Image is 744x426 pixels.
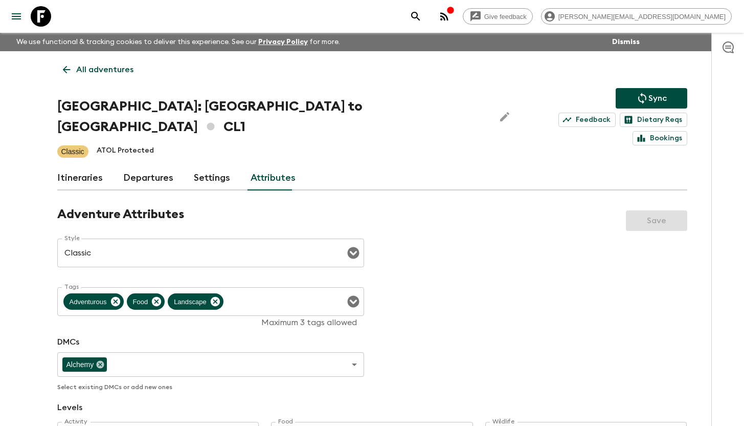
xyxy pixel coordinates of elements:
[633,131,687,145] a: Bookings
[278,417,293,426] label: Food
[648,92,667,104] p: Sync
[61,146,84,157] p: Classic
[62,359,98,371] span: Alchemy
[64,234,79,243] label: Style
[168,293,223,310] div: Landscape
[346,246,360,260] button: Open
[12,33,344,51] p: We use functional & tracking cookies to deliver this experience. See our for more.
[123,166,173,190] a: Departures
[194,166,230,190] a: Settings
[346,294,360,309] button: Open
[57,401,687,414] p: Levels
[64,317,357,328] p: Maximum 3 tags allowed
[558,113,616,127] a: Feedback
[251,166,296,190] a: Attributes
[494,96,515,137] button: Edit Adventure Title
[57,336,364,348] p: DMCs
[57,59,139,80] a: All adventures
[463,8,533,25] a: Give feedback
[610,35,642,49] button: Dismiss
[541,8,732,25] div: [PERSON_NAME][EMAIL_ADDRESS][DOMAIN_NAME]
[258,38,308,46] a: Privacy Policy
[57,381,364,393] p: Select existing DMCs or add new ones
[553,13,731,20] span: [PERSON_NAME][EMAIL_ADDRESS][DOMAIN_NAME]
[616,88,687,109] button: Sync adventure departures to the booking engine
[64,283,79,291] label: Tags
[62,357,107,372] div: Alchemy
[492,417,514,426] label: Wildlife
[127,296,154,308] span: Food
[405,6,426,27] button: search adventures
[57,96,487,137] h1: [GEOGRAPHIC_DATA]: [GEOGRAPHIC_DATA] to [GEOGRAPHIC_DATA] CL1
[76,63,133,76] p: All adventures
[64,417,87,426] label: Activity
[620,113,687,127] a: Dietary Reqs
[57,166,103,190] a: Itineraries
[63,293,124,310] div: Adventurous
[479,13,532,20] span: Give feedback
[127,293,165,310] div: Food
[63,296,113,308] span: Adventurous
[6,6,27,27] button: menu
[168,296,213,308] span: Landscape
[97,145,154,158] p: ATOL Protected
[57,207,184,222] h2: Adventure Attributes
